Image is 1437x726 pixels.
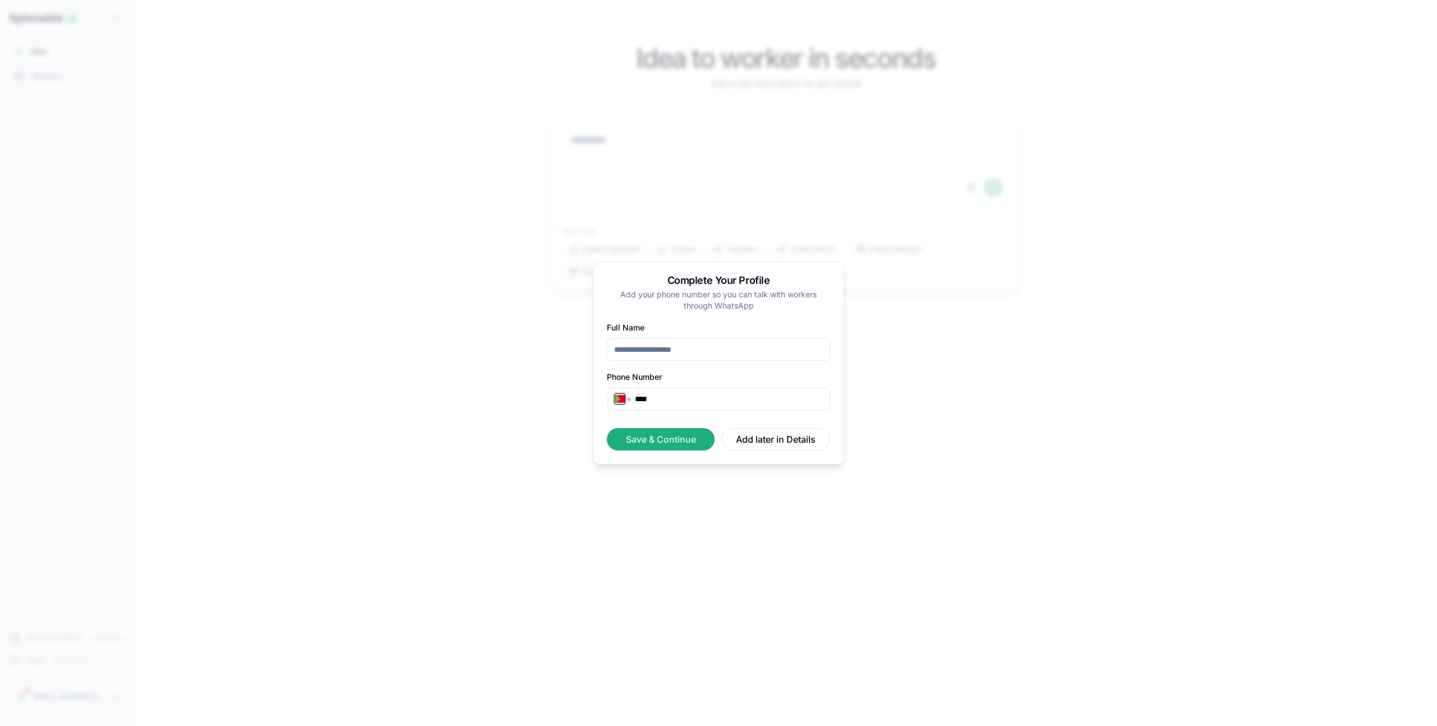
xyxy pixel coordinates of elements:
button: Add later in Details [721,428,830,451]
label: Full Name [607,323,644,332]
p: Add your phone number so you can talk with workers through WhatsApp [607,289,830,311]
button: Save & Continue [607,428,715,451]
label: Phone Number [607,372,662,382]
h2: Complete Your Profile [607,275,830,286]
